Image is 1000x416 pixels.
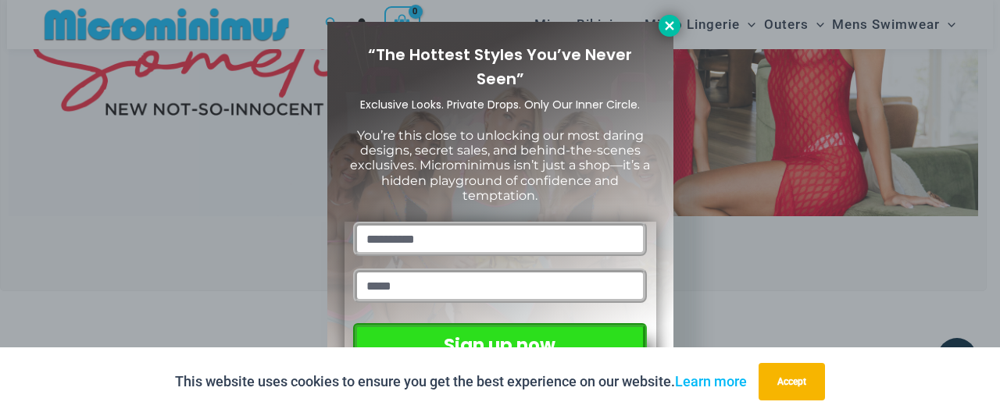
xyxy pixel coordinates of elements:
p: This website uses cookies to ensure you get the best experience on our website. [175,370,747,393]
button: Close [659,15,680,37]
a: Learn more [675,373,747,389]
span: “The Hottest Styles You’ve Never Seen” [368,44,632,90]
button: Accept [759,363,825,400]
button: Sign up now [353,323,646,368]
span: You’re this close to unlocking our most daring designs, secret sales, and behind-the-scenes exclu... [350,128,650,203]
span: Exclusive Looks. Private Drops. Only Our Inner Circle. [360,97,640,112]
